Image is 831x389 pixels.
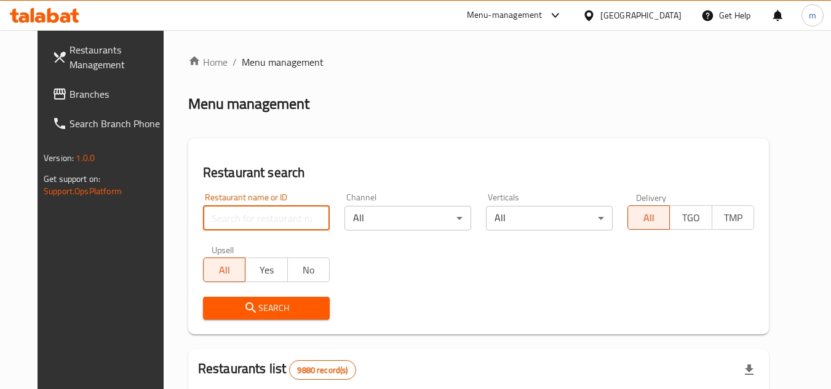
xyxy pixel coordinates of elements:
[203,206,330,230] input: Search for restaurant name or ID..
[287,257,330,282] button: No
[44,183,122,199] a: Support.OpsPlatform
[188,55,769,69] nav: breadcrumb
[250,261,282,279] span: Yes
[188,55,228,69] a: Home
[188,94,309,114] h2: Menu management
[203,163,754,182] h2: Restaurant search
[42,109,177,138] a: Search Branch Phone
[675,209,707,227] span: TGO
[293,261,325,279] span: No
[242,55,324,69] span: Menu management
[42,79,177,109] a: Branches
[198,360,356,380] h2: Restaurants list
[290,364,355,376] span: 9880 record(s)
[44,150,74,166] span: Version:
[344,206,471,230] div: All
[70,116,167,131] span: Search Branch Phone
[467,8,543,23] div: Menu-management
[600,9,682,22] div: [GEOGRAPHIC_DATA]
[212,245,234,254] label: Upsell
[633,209,665,227] span: All
[636,193,667,202] label: Delivery
[42,35,177,79] a: Restaurants Management
[627,205,670,230] button: All
[70,87,167,101] span: Branches
[70,42,167,72] span: Restaurants Management
[734,355,764,385] div: Export file
[717,209,749,227] span: TMP
[203,297,330,320] button: Search
[203,257,245,282] button: All
[486,206,613,230] div: All
[712,205,754,230] button: TMP
[213,301,320,316] span: Search
[809,9,816,22] span: m
[245,257,287,282] button: Yes
[669,205,712,230] button: TGO
[209,261,241,279] span: All
[76,150,95,166] span: 1.0.0
[233,55,237,69] li: /
[44,171,100,187] span: Get support on:
[289,360,356,380] div: Total records count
